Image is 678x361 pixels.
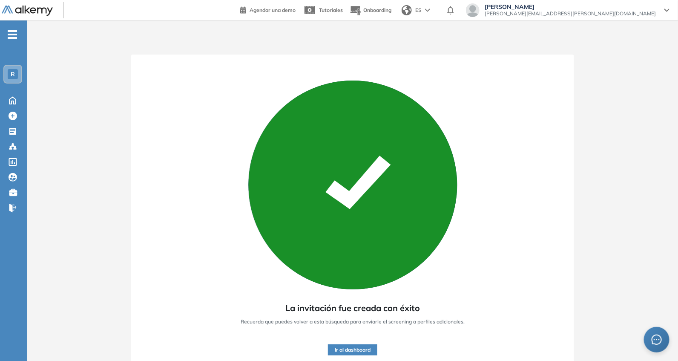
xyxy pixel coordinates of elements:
[11,71,15,78] span: R
[241,318,465,326] span: Recuerda que puedes volver a esta búsqueda para enviarle el screening a perfiles adicionales.
[328,344,377,355] button: Ir al dashboard
[652,335,662,345] span: message
[415,6,422,14] span: ES
[319,7,343,13] span: Tutoriales
[2,6,53,16] img: Logo
[240,4,296,14] a: Agendar una demo
[425,9,430,12] img: arrow
[8,34,17,35] i: -
[350,1,391,20] button: Onboarding
[402,5,412,15] img: world
[485,10,656,17] span: [PERSON_NAME][EMAIL_ADDRESS][PERSON_NAME][DOMAIN_NAME]
[363,7,391,13] span: Onboarding
[285,302,420,315] span: La invitación fue creada con éxito
[250,7,296,13] span: Agendar una demo
[485,3,656,10] span: [PERSON_NAME]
